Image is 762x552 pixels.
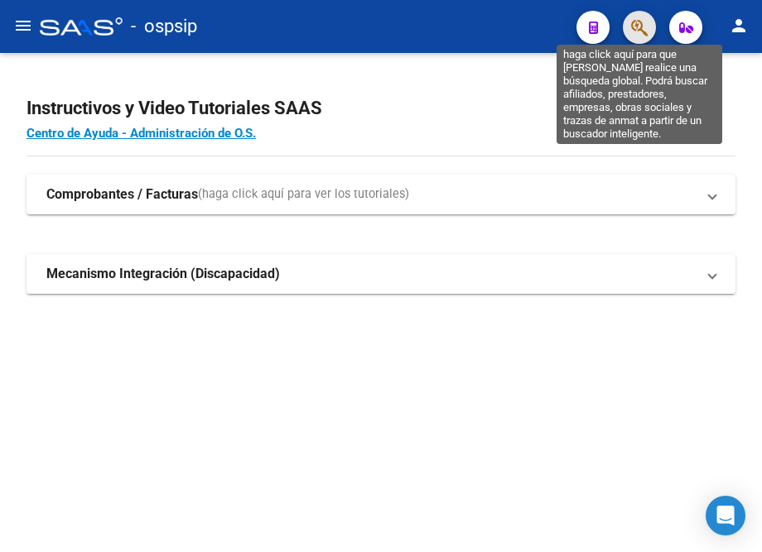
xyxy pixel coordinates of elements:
[706,496,745,535] div: Open Intercom Messenger
[27,254,735,294] mat-expansion-panel-header: Mecanismo Integración (Discapacidad)
[729,16,749,36] mat-icon: person
[46,185,198,204] strong: Comprobantes / Facturas
[131,8,197,45] span: - ospsip
[27,126,256,141] a: Centro de Ayuda - Administración de O.S.
[198,185,409,204] span: (haga click aquí para ver los tutoriales)
[13,16,33,36] mat-icon: menu
[27,93,735,124] h2: Instructivos y Video Tutoriales SAAS
[27,175,735,214] mat-expansion-panel-header: Comprobantes / Facturas(haga click aquí para ver los tutoriales)
[46,265,280,283] strong: Mecanismo Integración (Discapacidad)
